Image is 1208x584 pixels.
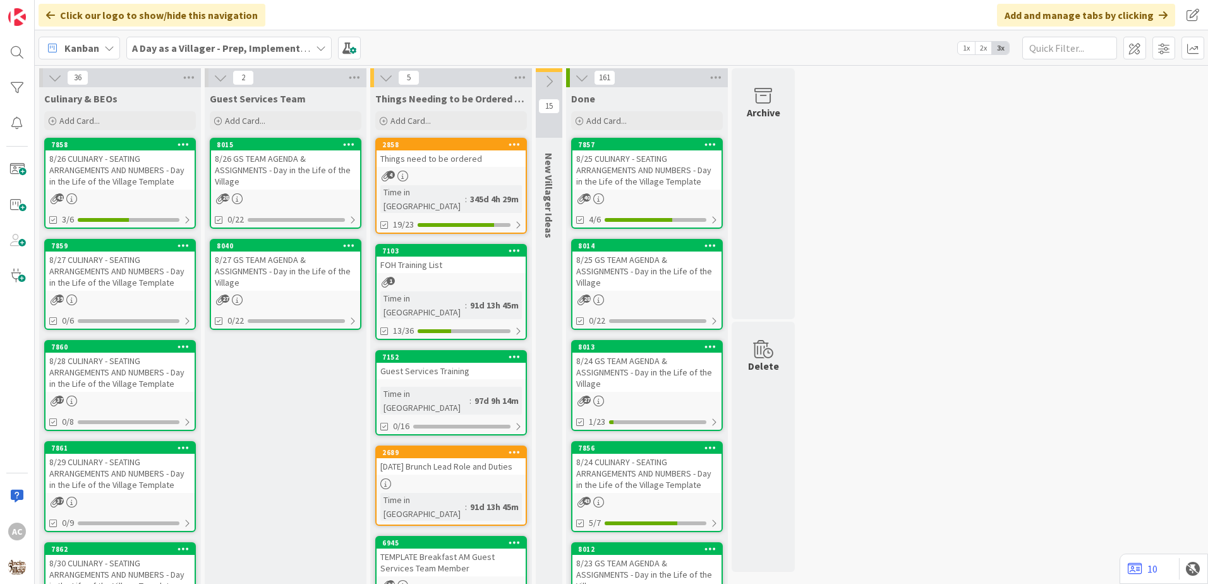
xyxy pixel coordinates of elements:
div: 7858 [45,139,195,150]
span: 19/23 [393,218,414,231]
a: 80148/25 GS TEAM AGENDA & ASSIGNMENTS - Day in the Life of the Village0/22 [571,239,723,330]
div: 8/24 GS TEAM AGENDA & ASSIGNMENTS - Day in the Life of the Village [572,353,722,392]
img: Visit kanbanzone.com [8,8,26,26]
div: 8/26 GS TEAM AGENDA & ASSIGNMENTS - Day in the Life of the Village [211,150,360,190]
div: AC [8,523,26,540]
div: 80138/24 GS TEAM AGENDA & ASSIGNMENTS - Day in the Life of the Village [572,341,722,392]
a: 7103FOH Training ListTime in [GEOGRAPHIC_DATA]:91d 13h 45m13/36 [375,244,527,340]
div: 7862 [45,544,195,555]
span: 0/6 [62,314,74,327]
span: : [465,500,467,514]
div: 8040 [211,240,360,252]
span: 41 [56,193,64,202]
span: 4 [387,171,395,179]
input: Quick Filter... [1022,37,1117,59]
div: 8015 [211,139,360,150]
b: A Day as a Villager - Prep, Implement and Execute [132,42,358,54]
div: 7103 [377,245,526,257]
img: avatar [8,558,26,576]
div: 8013 [578,343,722,351]
div: TEMPLATE Breakfast AM Guest Services Team Member [377,549,526,576]
span: 161 [594,70,615,85]
a: 2689[DATE] Brunch Lead Role and DutiesTime in [GEOGRAPHIC_DATA]:91d 13h 45m [375,446,527,526]
div: FOH Training List [377,257,526,273]
div: 8012 [578,545,722,554]
div: Time in [GEOGRAPHIC_DATA] [380,387,469,415]
div: [DATE] Brunch Lead Role and Duties [377,458,526,475]
div: 7103FOH Training List [377,245,526,273]
div: 6945TEMPLATE Breakfast AM Guest Services Team Member [377,537,526,576]
span: Add Card... [390,115,431,126]
div: 91d 13h 45m [467,500,522,514]
div: 2858 [382,140,526,149]
div: 8/28 CULINARY - SEATING ARRANGEMENTS AND NUMBERS - Day in the Life of the Village Template [45,353,195,392]
div: 7152 [382,353,526,362]
a: 78588/26 CULINARY - SEATING ARRANGEMENTS AND NUMBERS - Day in the Life of the Village Template3/6 [44,138,196,229]
span: 2 [233,70,254,85]
div: 8040 [217,241,360,250]
span: 0/22 [227,314,244,327]
div: 2689 [382,448,526,457]
span: 3x [992,42,1009,54]
div: 7857 [578,140,722,149]
span: Kanban [64,40,99,56]
div: 2689 [377,447,526,458]
div: 8013 [572,341,722,353]
div: 8/26 CULINARY - SEATING ARRANGEMENTS AND NUMBERS - Day in the Life of the Village Template [45,150,195,190]
span: 28 [221,193,229,202]
div: 8/27 CULINARY - SEATING ARRANGEMENTS AND NUMBERS - Day in the Life of the Village Template [45,252,195,291]
div: 7858 [51,140,195,149]
div: 7861 [51,444,195,453]
div: 78598/27 CULINARY - SEATING ARRANGEMENTS AND NUMBERS - Day in the Life of the Village Template [45,240,195,291]
div: 80148/25 GS TEAM AGENDA & ASSIGNMENTS - Day in the Life of the Village [572,240,722,291]
div: 345d 4h 29m [467,192,522,206]
div: 7152Guest Services Training [377,351,526,379]
span: 43 [583,497,591,505]
span: New Villager Ideas [543,153,555,238]
div: 8/29 CULINARY - SEATING ARRANGEMENTS AND NUMBERS - Day in the Life of the Village Template [45,454,195,493]
span: 1 [387,277,395,285]
span: Guest Services Team [210,92,306,105]
span: 0/9 [62,516,74,530]
div: 8015 [217,140,360,149]
div: Time in [GEOGRAPHIC_DATA] [380,291,465,319]
span: Culinary & BEOs [44,92,118,105]
div: 78568/24 CULINARY - SEATING ARRANGEMENTS AND NUMBERS - Day in the Life of the Village Template [572,442,722,493]
div: 7859 [45,240,195,252]
span: 5/7 [589,516,601,530]
div: 8/25 GS TEAM AGENDA & ASSIGNMENTS - Day in the Life of the Village [572,252,722,291]
div: 2858 [377,139,526,150]
div: Things need to be ordered [377,150,526,167]
div: Time in [GEOGRAPHIC_DATA] [380,185,465,213]
span: 0/22 [589,314,605,327]
span: 1x [958,42,975,54]
div: Add and manage tabs by clicking [997,4,1175,27]
div: 78618/29 CULINARY - SEATING ARRANGEMENTS AND NUMBERS - Day in the Life of the Village Template [45,442,195,493]
a: 80408/27 GS TEAM AGENDA & ASSIGNMENTS - Day in the Life of the Village0/22 [210,239,361,330]
span: 28 [583,295,591,303]
a: 78618/29 CULINARY - SEATING ARRANGEMENTS AND NUMBERS - Day in the Life of the Village Template0/9 [44,441,196,532]
div: 6945 [382,538,526,547]
div: 2689[DATE] Brunch Lead Role and Duties [377,447,526,475]
span: 0/22 [227,213,244,226]
div: Click our logo to show/hide this navigation [39,4,265,27]
span: 27 [583,396,591,404]
a: 2858Things need to be orderedTime in [GEOGRAPHIC_DATA]:345d 4h 29m19/23 [375,138,527,234]
div: Time in [GEOGRAPHIC_DATA] [380,493,465,521]
div: 7103 [382,246,526,255]
div: 78608/28 CULINARY - SEATING ARRANGEMENTS AND NUMBERS - Day in the Life of the Village Template [45,341,195,392]
div: 8/24 CULINARY - SEATING ARRANGEMENTS AND NUMBERS - Day in the Life of the Village Template [572,454,722,493]
span: : [465,298,467,312]
span: 36 [67,70,88,85]
div: 80408/27 GS TEAM AGENDA & ASSIGNMENTS - Day in the Life of the Village [211,240,360,291]
div: 7859 [51,241,195,250]
div: 97d 9h 14m [471,394,522,408]
span: 3/6 [62,213,74,226]
div: 7856 [572,442,722,454]
div: Guest Services Training [377,363,526,379]
span: 37 [56,497,64,505]
div: 2858Things need to be ordered [377,139,526,167]
div: 91d 13h 45m [467,298,522,312]
span: : [465,192,467,206]
span: 37 [56,396,64,404]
